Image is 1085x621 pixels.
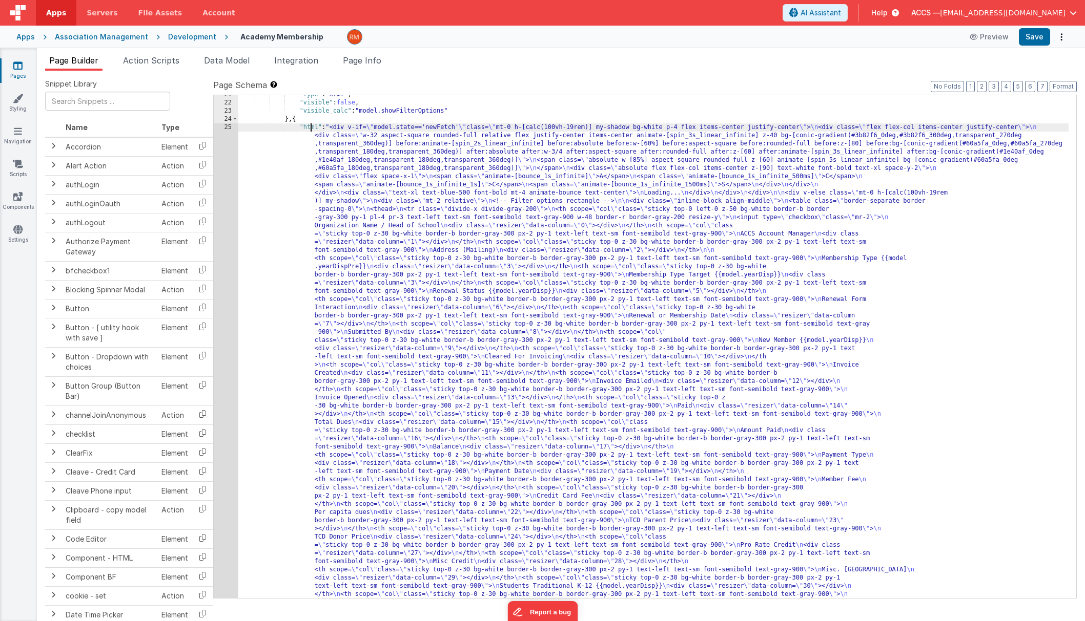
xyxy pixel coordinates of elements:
[911,8,1077,18] button: ACCS — [EMAIL_ADDRESS][DOMAIN_NAME]
[157,529,192,548] td: Element
[343,55,381,66] span: Page Info
[62,500,157,529] td: Clipboard - copy model field
[240,33,323,40] h4: Academy Membership
[1001,81,1011,92] button: 4
[62,462,157,481] td: Cleave - Credit Card
[62,137,157,157] td: Accordion
[157,567,192,586] td: Element
[62,232,157,261] td: Authorize Payment Gateway
[157,137,192,157] td: Element
[161,123,179,132] span: Type
[62,481,157,500] td: Cleave Phone input
[66,123,88,132] span: Name
[157,194,192,213] td: Action
[801,8,841,18] span: AI Assistant
[62,213,157,232] td: authLogout
[214,115,238,123] div: 24
[157,462,192,481] td: Element
[62,318,157,347] td: Button - [ utility hook with save ]
[157,232,192,261] td: Element
[931,81,964,92] button: No Folds
[214,99,238,107] div: 22
[62,529,157,548] td: Code Editor
[274,55,318,66] span: Integration
[62,156,157,175] td: Alert Action
[62,194,157,213] td: authLoginOauth
[157,481,192,500] td: Element
[157,586,192,605] td: Action
[157,213,192,232] td: Action
[157,261,192,280] td: Element
[45,79,97,89] span: Snippet Library
[157,424,192,443] td: Element
[62,280,157,299] td: Blocking Spinner Modal
[138,8,182,18] span: File Assets
[940,8,1066,18] span: [EMAIL_ADDRESS][DOMAIN_NAME]
[157,156,192,175] td: Action
[977,81,987,92] button: 2
[783,4,848,22] button: AI Assistant
[62,347,157,376] td: Button - Dropdown with choices
[87,8,117,18] span: Servers
[157,280,192,299] td: Action
[62,443,157,462] td: ClearFix
[1037,81,1048,92] button: 7
[62,548,157,567] td: Component - HTML
[1013,81,1023,92] button: 5
[347,30,362,44] img: 1e10b08f9103151d1000344c2f9be56b
[1025,81,1035,92] button: 6
[62,376,157,405] td: Button Group (Button Bar)
[62,261,157,280] td: bfcheckbox1
[213,79,267,91] span: Page Schema
[62,586,157,605] td: cookie - set
[123,55,179,66] span: Action Scripts
[16,32,35,42] div: Apps
[62,405,157,424] td: channelJoinAnonymous
[157,500,192,529] td: Action
[157,443,192,462] td: Element
[62,424,157,443] td: checklist
[157,175,192,194] td: Action
[62,299,157,318] td: Button
[204,55,250,66] span: Data Model
[157,318,192,347] td: Element
[168,32,216,42] div: Development
[45,92,170,111] input: Search Snippets ...
[62,567,157,586] td: Component BF
[62,175,157,194] td: authLogin
[157,548,192,567] td: Element
[214,107,238,115] div: 23
[964,29,1015,45] button: Preview
[871,8,888,18] span: Help
[157,405,192,424] td: Action
[966,81,975,92] button: 1
[49,55,98,66] span: Page Builder
[1050,81,1077,92] button: Format
[157,299,192,318] td: Element
[157,347,192,376] td: Element
[911,8,940,18] span: ACCS —
[1019,28,1050,46] button: Save
[989,81,999,92] button: 3
[55,32,148,42] div: Association Management
[157,376,192,405] td: Element
[46,8,66,18] span: Apps
[1054,30,1069,44] button: Options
